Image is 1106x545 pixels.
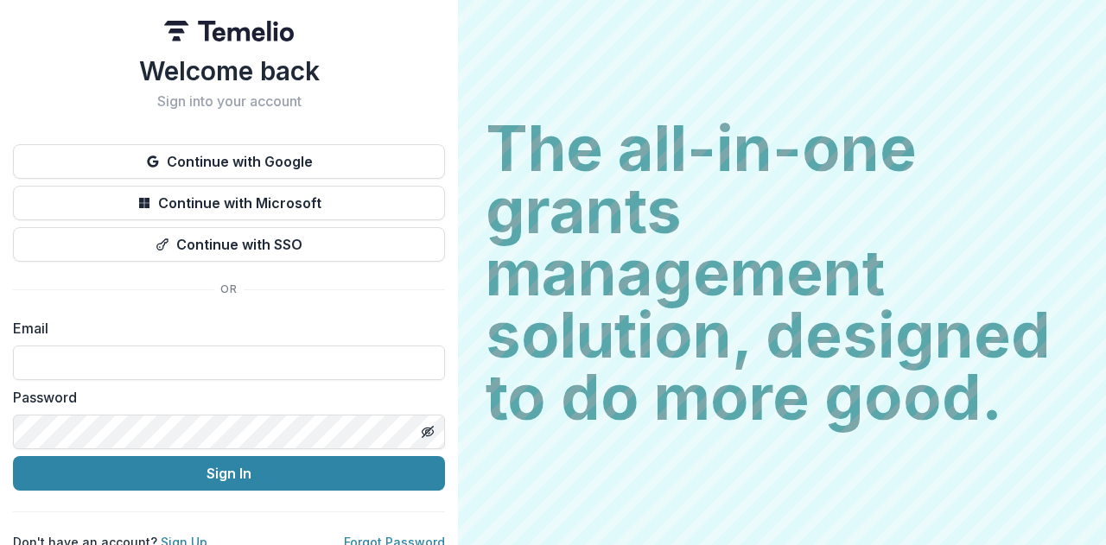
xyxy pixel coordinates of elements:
[13,55,445,86] h1: Welcome back
[414,418,442,446] button: Toggle password visibility
[13,227,445,262] button: Continue with SSO
[164,21,294,41] img: Temelio
[13,387,435,408] label: Password
[13,144,445,179] button: Continue with Google
[13,93,445,110] h2: Sign into your account
[13,186,445,220] button: Continue with Microsoft
[13,456,445,491] button: Sign In
[13,318,435,339] label: Email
